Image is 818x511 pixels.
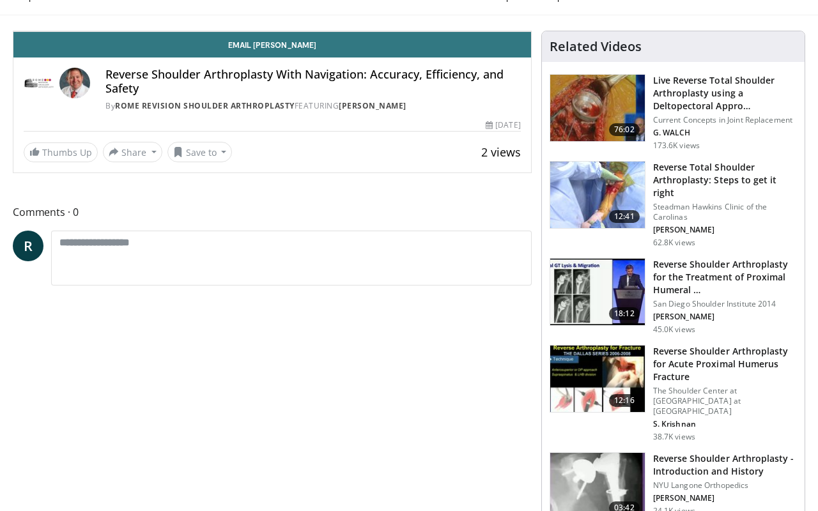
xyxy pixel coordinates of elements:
h4: Reverse Shoulder Arthroplasty With Navigation: Accuracy, Efficiency, and Safety [105,68,521,95]
h3: Reverse Total Shoulder Arthroplasty: Steps to get it right [653,161,797,199]
p: 38.7K views [653,432,695,442]
img: Rome Revision Shoulder Arthroplasty [24,68,54,98]
p: Current Concepts in Joint Replacement [653,115,797,125]
img: 684033_3.png.150x105_q85_crop-smart_upscale.jpg [550,75,645,141]
a: 76:02 Live Reverse Total Shoulder Arthroplasty using a Deltopectoral Appro… Current Concepts in J... [550,74,797,151]
p: The Shoulder Center at [GEOGRAPHIC_DATA] at [GEOGRAPHIC_DATA] [653,386,797,416]
span: 12:41 [609,210,640,223]
a: [PERSON_NAME] [339,100,406,111]
div: [DATE] [486,119,520,131]
h3: Reverse Shoulder Arthroplasty for Acute Proximal Humerus Fracture [653,345,797,383]
a: Email [PERSON_NAME] [13,32,531,57]
p: [PERSON_NAME] [653,225,797,235]
h3: Reverse Shoulder Arthroplasty - Introduction and History [653,452,797,478]
h4: Related Videos [550,39,642,54]
h3: Reverse Shoulder Arthroplasty for the Treatment of Proximal Humeral … [653,258,797,296]
button: Share [103,142,162,162]
a: Rome Revision Shoulder Arthroplasty [115,100,295,111]
a: R [13,231,43,261]
span: 18:12 [609,307,640,320]
a: 12:41 Reverse Total Shoulder Arthroplasty: Steps to get it right Steadman Hawkins Clinic of the C... [550,161,797,248]
span: 76:02 [609,123,640,136]
span: 2 views [481,144,521,160]
video-js: Video Player [13,31,531,32]
button: Save to [167,142,233,162]
a: 18:12 Reverse Shoulder Arthroplasty for the Treatment of Proximal Humeral … San Diego Shoulder In... [550,258,797,335]
p: San Diego Shoulder Institute 2014 [653,299,797,309]
a: Thumbs Up [24,142,98,162]
div: By FEATURING [105,100,521,112]
p: [PERSON_NAME] [653,312,797,322]
p: G. WALCH [653,128,797,138]
p: S. Krishnan [653,419,797,429]
img: Q2xRg7exoPLTwO8X4xMDoxOjA4MTsiGN.150x105_q85_crop-smart_upscale.jpg [550,259,645,325]
span: Comments 0 [13,204,532,220]
p: 45.0K views [653,324,695,335]
img: Avatar [59,68,90,98]
h3: Live Reverse Total Shoulder Arthroplasty using a Deltopectoral Appro… [653,74,797,112]
p: NYU Langone Orthopedics [653,480,797,491]
p: [PERSON_NAME] [653,493,797,503]
img: butch_reverse_arthroplasty_3.png.150x105_q85_crop-smart_upscale.jpg [550,346,645,412]
p: 173.6K views [653,141,700,151]
p: 62.8K views [653,238,695,248]
p: Steadman Hawkins Clinic of the Carolinas [653,202,797,222]
a: 12:16 Reverse Shoulder Arthroplasty for Acute Proximal Humerus Fracture The Shoulder Center at [G... [550,345,797,442]
span: 12:16 [609,394,640,407]
img: 326034_0000_1.png.150x105_q85_crop-smart_upscale.jpg [550,162,645,228]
